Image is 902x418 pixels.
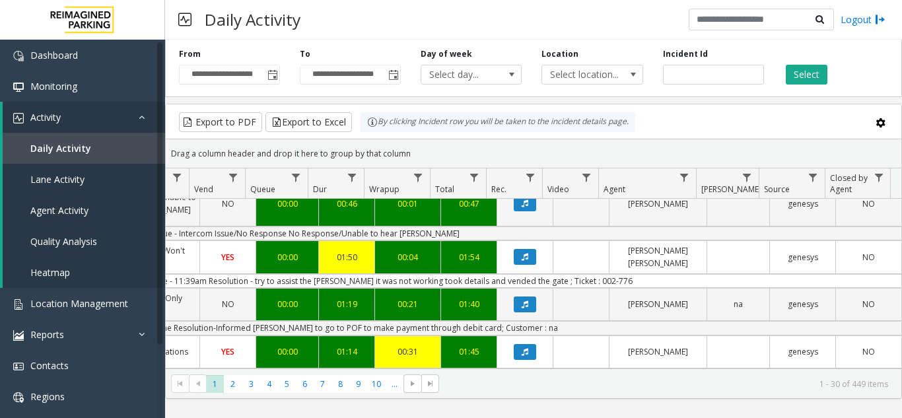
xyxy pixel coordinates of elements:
a: genesys [770,295,835,314]
span: NO [222,298,234,310]
a: Wrapup Filter Menu [409,168,427,186]
div: 01:45 [444,345,493,358]
span: Page 11 [386,375,403,393]
span: Page 5 [278,375,296,393]
span: Vend [194,184,213,195]
a: YES [200,248,256,267]
a: Lane Activity [3,164,165,195]
a: Closed by Agent Filter Menu [870,168,888,186]
span: Page 4 [260,375,278,393]
span: YES [221,252,234,263]
span: NO [862,298,875,310]
span: Quality Analysis [30,235,97,248]
a: Agent Filter Menu [676,168,693,186]
div: 00:00 [260,298,315,310]
a: Queue Filter Menu [287,168,305,186]
a: [PERSON_NAME] [609,194,707,213]
a: Issue Filter Menu [168,168,186,186]
img: 'icon' [13,51,24,61]
div: 00:04 [378,251,437,263]
img: logout [875,13,885,26]
a: 00:00 [256,248,318,267]
span: Closed by Agent [830,172,868,195]
span: Contacts [30,359,69,372]
a: Heatmap [3,257,165,288]
a: 00:21 [375,295,440,314]
a: [PERSON_NAME] [609,342,707,361]
a: 00:31 [375,342,440,361]
a: Dur Filter Menu [343,168,361,186]
a: 00:00 [256,194,318,213]
img: infoIcon.svg [367,117,378,127]
span: Monitoring [30,80,77,92]
span: NO [862,252,875,263]
a: NO [836,342,901,361]
div: By clicking Incident row you will be taken to the incident details page. [361,112,635,132]
span: Page 8 [331,375,349,393]
span: Daily Activity [30,142,91,155]
div: 01:14 [322,345,371,358]
a: NO [200,295,256,314]
span: Go to the next page [407,378,418,389]
span: Location Management [30,297,128,310]
span: Queue [250,184,275,195]
span: [PERSON_NAME] [701,184,761,195]
span: Lane Activity [30,173,85,186]
div: 00:31 [378,345,437,358]
a: Logout [841,13,885,26]
img: 'icon' [13,113,24,123]
a: Total Filter Menu [466,168,483,186]
a: Agent Activity [3,195,165,226]
a: Daily Activity [3,133,165,164]
a: 01:50 [319,248,374,267]
span: Agent [604,184,625,195]
label: Day of week [421,48,472,60]
a: 00:00 [256,342,318,361]
span: Activity [30,111,61,123]
button: Export to PDF [179,112,262,132]
kendo-pager-info: 1 - 30 of 449 items [447,378,888,390]
button: Export to Excel [265,112,352,132]
a: 00:47 [441,194,497,213]
span: NO [222,198,234,209]
div: 01:54 [444,251,493,263]
a: NO [836,295,901,314]
span: Rec. [491,184,506,195]
span: Page 7 [314,375,331,393]
a: 01:19 [319,295,374,314]
span: Page 6 [296,375,314,393]
div: Drag a column header and drop it here to group by that column [166,142,901,165]
span: YES [221,346,234,357]
a: 00:01 [375,194,440,213]
span: Page 9 [349,375,367,393]
a: genesys [770,194,835,213]
div: 00:00 [260,251,315,263]
h3: Daily Activity [198,3,307,36]
a: [PERSON_NAME] [609,295,707,314]
a: Quality Analysis [3,226,165,257]
span: Select day... [421,65,501,84]
span: Select location... [542,65,622,84]
span: Reports [30,328,64,341]
span: Video [547,184,569,195]
span: Dashboard [30,49,78,61]
div: 00:47 [444,197,493,210]
div: 00:01 [378,197,437,210]
a: Video Filter Menu [578,168,596,186]
div: 00:46 [322,197,371,210]
span: Toggle popup [386,65,400,84]
div: Data table [166,168,901,368]
div: 00:00 [260,197,315,210]
span: Toggle popup [265,65,279,84]
a: 00:46 [319,194,374,213]
a: genesys [770,342,835,361]
a: 01:40 [441,295,497,314]
span: Agent Activity [30,204,88,217]
span: Dur [313,184,327,195]
a: 01:14 [319,342,374,361]
img: 'icon' [13,361,24,372]
a: 00:00 [256,295,318,314]
a: 00:04 [375,248,440,267]
div: 01:19 [322,298,371,310]
label: From [179,48,201,60]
